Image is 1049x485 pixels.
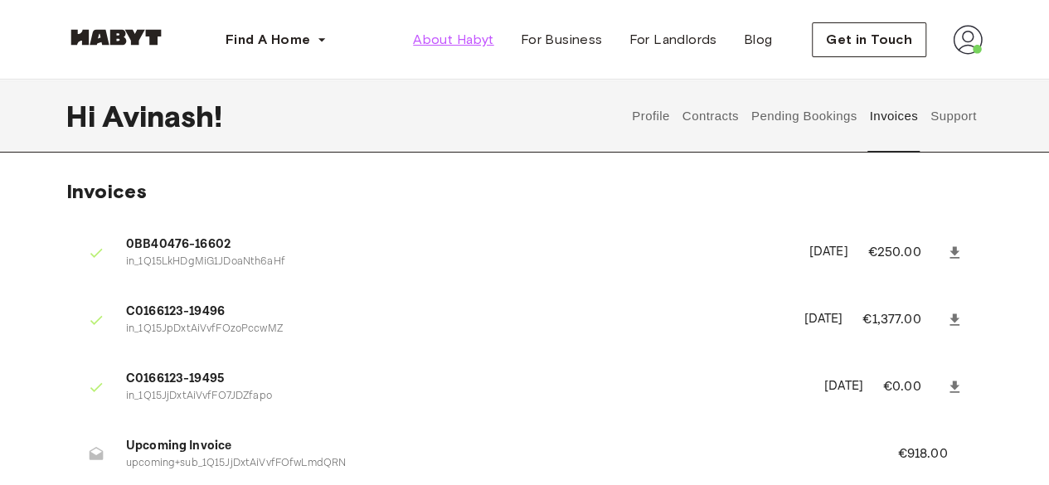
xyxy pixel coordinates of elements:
[629,30,716,50] span: For Landlords
[804,310,843,329] p: [DATE]
[749,80,859,153] button: Pending Bookings
[126,235,789,255] span: 0BB40476-16602
[897,444,969,464] p: €918.00
[126,255,789,270] p: in_1Q15LkHDgMiG1JDoaNth6aHf
[824,377,863,396] p: [DATE]
[66,99,102,133] span: Hi
[744,30,773,50] span: Blog
[867,243,943,263] p: €250.00
[626,80,983,153] div: user profile tabs
[867,80,920,153] button: Invoices
[812,22,926,57] button: Get in Touch
[66,29,166,46] img: Habyt
[615,23,730,56] a: For Landlords
[809,243,848,262] p: [DATE]
[66,179,147,203] span: Invoices
[826,30,912,50] span: Get in Touch
[126,370,804,389] span: C0166123-19495
[680,80,741,153] button: Contracts
[400,23,507,56] a: About Habyt
[731,23,786,56] a: Blog
[862,310,943,330] p: €1,377.00
[126,456,857,472] p: upcoming+sub_1Q15JjDxtAiVvfFOfwLmdQRN
[883,377,943,397] p: €0.00
[508,23,616,56] a: For Business
[126,322,784,337] p: in_1Q15JpDxtAiVvfFOzoPccwMZ
[521,30,603,50] span: For Business
[126,303,784,322] span: C0166123-19496
[953,25,983,55] img: avatar
[212,23,340,56] button: Find A Home
[226,30,310,50] span: Find A Home
[630,80,673,153] button: Profile
[928,80,979,153] button: Support
[126,437,857,456] span: Upcoming Invoice
[413,30,493,50] span: About Habyt
[102,99,222,133] span: Avinash !
[126,389,804,405] p: in_1Q15JjDxtAiVvfFO7JDZfapo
